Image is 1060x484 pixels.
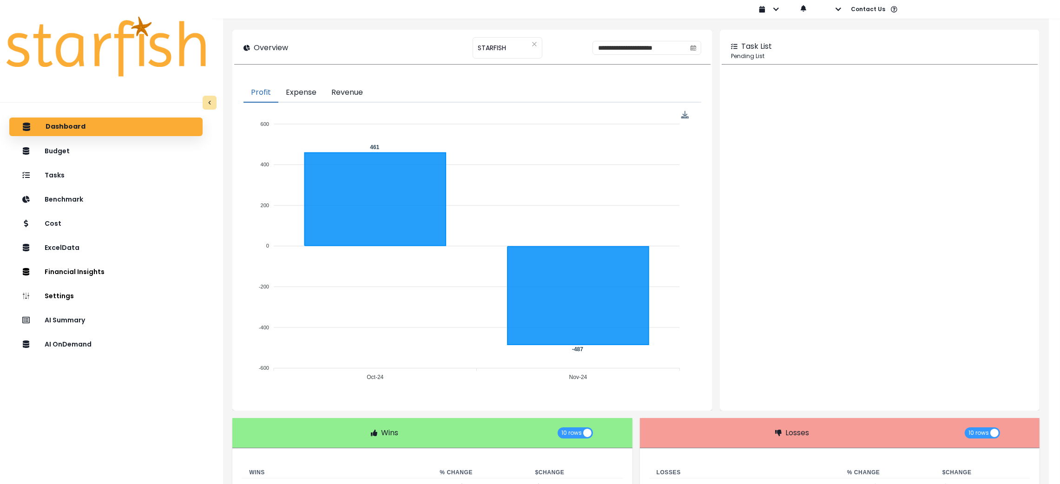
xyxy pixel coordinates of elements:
[9,238,203,257] button: ExcelData
[9,166,203,184] button: Tasks
[731,52,1028,60] p: Pending List
[9,214,203,233] button: Cost
[9,262,203,281] button: Financial Insights
[45,340,92,348] p: AI OnDemand
[45,220,61,228] p: Cost
[9,142,203,160] button: Budget
[254,42,288,53] p: Overview
[432,467,527,478] th: % Change
[968,427,989,438] span: 10 rows
[935,467,1030,478] th: $ Change
[681,111,689,119] img: Download Profit
[649,467,840,478] th: Losses
[45,244,79,252] p: ExcelData
[840,467,935,478] th: % Change
[259,284,269,289] tspan: -200
[261,203,269,208] tspan: 200
[741,41,772,52] p: Task List
[259,325,269,330] tspan: -400
[561,427,582,438] span: 10 rows
[690,45,697,51] svg: calendar
[9,335,203,353] button: AI OnDemand
[532,39,537,49] button: Clear
[9,190,203,209] button: Benchmark
[261,121,269,127] tspan: 600
[9,311,203,329] button: AI Summary
[528,467,623,478] th: $ Change
[242,467,432,478] th: Wins
[324,83,370,103] button: Revenue
[45,171,65,179] p: Tasks
[9,287,203,305] button: Settings
[367,374,384,381] tspan: Oct-24
[45,316,85,324] p: AI Summary
[45,196,83,203] p: Benchmark
[569,374,587,381] tspan: Nov-24
[478,38,506,58] span: STARFISH
[259,365,269,371] tspan: -600
[381,427,398,438] p: Wins
[532,41,537,47] svg: close
[785,427,809,438] p: Losses
[681,111,689,119] div: Menu
[266,243,269,249] tspan: 0
[278,83,324,103] button: Expense
[244,83,278,103] button: Profit
[45,147,70,155] p: Budget
[261,162,269,167] tspan: 400
[9,118,203,136] button: Dashboard
[46,123,86,131] p: Dashboard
